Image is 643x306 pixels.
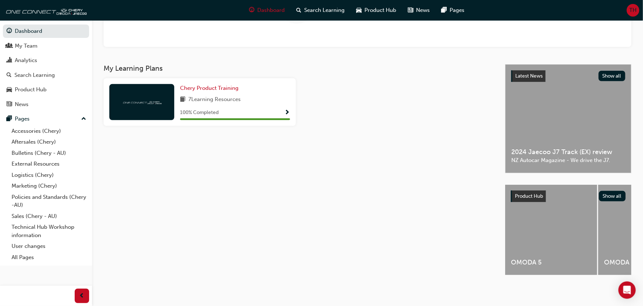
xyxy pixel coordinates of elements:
div: Search Learning [14,71,55,79]
div: News [15,100,29,109]
div: Product Hub [15,86,47,94]
span: Pages [450,6,464,14]
a: car-iconProduct Hub [350,3,402,18]
div: My Team [15,42,38,50]
a: Sales (Chery - AU) [9,211,89,222]
a: guage-iconDashboard [243,3,290,18]
span: Search Learning [304,6,345,14]
a: Technical Hub Workshop information [9,222,89,241]
span: guage-icon [6,28,12,35]
a: Policies and Standards (Chery -AU) [9,192,89,211]
a: External Resources [9,158,89,170]
button: Show all [599,191,626,201]
span: people-icon [6,43,12,49]
a: OMODA 5 [505,185,597,275]
span: up-icon [81,114,86,124]
span: book-icon [180,95,185,104]
button: Pages [3,112,89,126]
span: TH [630,6,637,14]
div: Open Intercom Messenger [618,281,636,299]
a: Bulletins (Chery - AU) [9,148,89,159]
span: prev-icon [79,292,85,301]
a: Aftersales (Chery) [9,136,89,148]
button: Show Progress [285,108,290,117]
span: 7 Learning Resources [188,95,241,104]
span: car-icon [6,87,12,93]
img: oneconnect [4,3,87,17]
a: news-iconNews [402,3,436,18]
span: search-icon [6,72,12,79]
a: Latest NewsShow all [511,70,625,82]
a: Dashboard [3,25,89,38]
a: My Team [3,39,89,53]
a: Search Learning [3,69,89,82]
span: Show Progress [285,110,290,116]
span: Latest News [515,73,543,79]
span: guage-icon [249,6,254,15]
span: Product Hub [515,193,543,199]
span: News [416,6,430,14]
span: search-icon [296,6,301,15]
span: OMODA 5 [511,258,591,267]
button: Show all [599,71,626,81]
span: 2024 Jaecoo J7 Track (EX) review [511,148,625,156]
a: Accessories (Chery) [9,126,89,137]
a: search-iconSearch Learning [290,3,350,18]
a: Chery Product Training [180,84,241,92]
img: oneconnect [122,99,162,105]
button: TH [627,4,639,17]
span: car-icon [356,6,362,15]
a: Product Hub [3,83,89,96]
a: Product HubShow all [511,191,626,202]
span: news-icon [6,101,12,108]
div: Pages [15,115,30,123]
span: pages-icon [6,116,12,122]
span: news-icon [408,6,413,15]
a: User changes [9,241,89,252]
div: Analytics [15,56,37,65]
span: pages-icon [441,6,447,15]
a: Logistics (Chery) [9,170,89,181]
span: NZ Autocar Magazine - We drive the J7. [511,156,625,165]
a: All Pages [9,252,89,263]
a: pages-iconPages [436,3,470,18]
h3: My Learning Plans [104,64,494,73]
button: DashboardMy TeamAnalyticsSearch LearningProduct HubNews [3,23,89,112]
a: News [3,98,89,111]
a: Marketing (Chery) [9,180,89,192]
a: Latest NewsShow all2024 Jaecoo J7 Track (EX) reviewNZ Autocar Magazine - We drive the J7. [505,64,631,173]
span: Product Hub [364,6,396,14]
span: Chery Product Training [180,85,239,91]
a: Analytics [3,54,89,67]
span: Dashboard [257,6,285,14]
span: chart-icon [6,57,12,64]
span: 100 % Completed [180,109,219,117]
